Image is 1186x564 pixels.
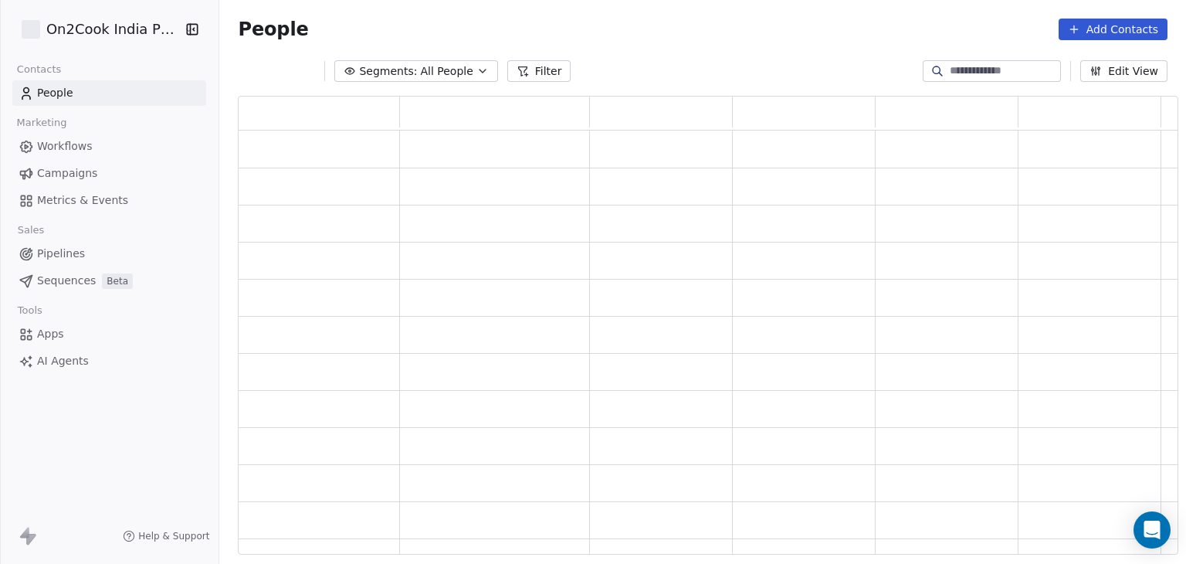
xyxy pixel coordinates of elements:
span: Metrics & Events [37,192,128,209]
button: Edit View [1080,60,1167,82]
div: Open Intercom Messenger [1133,511,1171,549]
span: All People [420,63,473,80]
a: Help & Support [123,530,209,542]
a: People [12,80,206,106]
button: Add Contacts [1059,19,1167,40]
span: On2Cook India Pvt. Ltd. [46,19,180,39]
span: Pipelines [37,246,85,262]
button: On2Cook India Pvt. Ltd. [19,16,173,42]
span: Sales [11,219,51,242]
a: AI Agents [12,348,206,374]
a: Metrics & Events [12,188,206,213]
a: SequencesBeta [12,268,206,294]
span: Segments: [359,63,417,80]
a: Workflows [12,134,206,159]
a: Pipelines [12,241,206,267]
span: People [37,85,73,101]
span: Workflows [37,138,93,155]
span: Beta [102,274,133,289]
span: Tools [11,299,49,322]
span: People [238,18,308,41]
span: AI Agents [37,353,89,369]
a: Apps [12,321,206,347]
span: Campaigns [37,165,97,182]
span: Contacts [10,58,68,81]
span: Apps [37,326,64,342]
button: Filter [507,60,571,82]
span: Marketing [10,111,73,134]
span: Sequences [37,273,96,289]
a: Campaigns [12,161,206,186]
span: Help & Support [138,530,209,542]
